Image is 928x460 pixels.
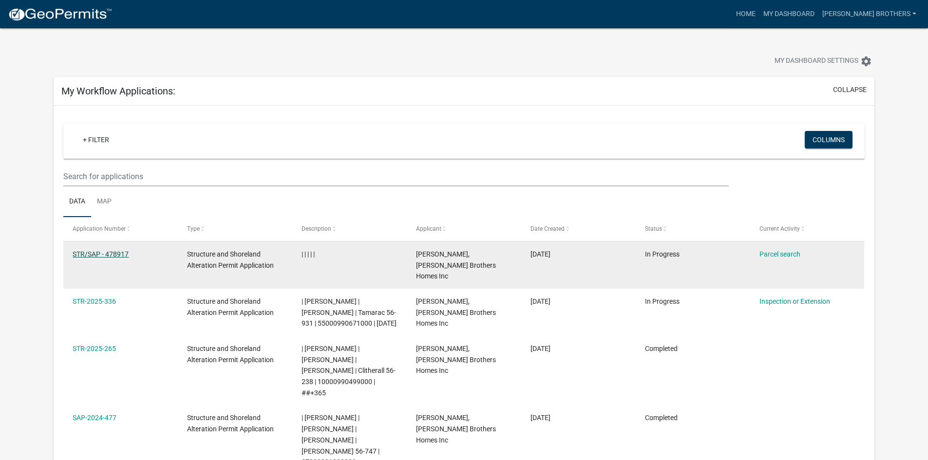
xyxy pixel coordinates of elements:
[73,345,116,352] a: STR-2025-265
[187,250,274,269] span: Structure and Shoreland Alteration Permit Application
[416,297,496,328] span: Darrick Guthmiller, Kochmann Brothers Homes Inc
[61,85,175,97] h5: My Workflow Applications:
[833,85,867,95] button: collapse
[302,225,331,232] span: Description
[63,166,728,186] input: Search for applications
[530,345,550,352] span: 05/20/2025
[530,297,550,305] span: 06/13/2025
[767,52,880,71] button: My Dashboard Settingssettings
[73,225,126,232] span: Application Number
[521,217,636,240] datatable-header-cell: Date Created
[818,5,920,23] a: [PERSON_NAME] Brothers
[75,131,117,148] a: + Filter
[187,297,274,316] span: Structure and Shoreland Alteration Permit Application
[732,5,759,23] a: Home
[645,225,662,232] span: Status
[645,250,680,258] span: In Progress
[416,414,496,444] span: Darrick Guthmiller, Kochmann Brothers Homes Inc
[759,250,800,258] a: Parcel search
[805,131,852,148] button: Columns
[292,217,407,240] datatable-header-cell: Description
[63,186,91,218] a: Data
[407,217,521,240] datatable-header-cell: Applicant
[645,345,678,352] span: Completed
[759,297,830,305] a: Inspection or Extension
[187,345,274,364] span: Structure and Shoreland Alteration Permit Application
[530,225,565,232] span: Date Created
[416,225,441,232] span: Applicant
[750,217,864,240] datatable-header-cell: Current Activity
[860,55,872,67] i: settings
[530,414,550,422] span: 07/22/2024
[635,217,750,240] datatable-header-cell: Status
[759,225,800,232] span: Current Activity
[775,55,858,67] span: My Dashboard Settings
[416,250,496,280] span: Darrick Guthmiller, Kochmann Brothers Homes Inc
[302,250,315,258] span: | | | | |
[645,414,678,422] span: Completed
[73,250,129,258] a: STR/SAP - 478917
[73,414,116,422] a: SAP-2024-477
[645,297,680,305] span: In Progress
[178,217,292,240] datatable-header-cell: Type
[187,225,200,232] span: Type
[91,186,117,218] a: Map
[302,345,396,397] span: | Sheila Dahl | DARRICK A GUTHMILLER | SARAH J GUTHMILLER | Clitherall 56-238 | 10000990499000 | ...
[416,345,496,375] span: Darrick Guthmiller, Kochmann Brothers Homes Inc
[530,250,550,258] span: 09/15/2025
[302,297,397,328] span: | Alexis Newark | DEBERA K FREY | Tamarac 56-931 | 55000990671000 | 06/26/2026
[759,5,818,23] a: My Dashboard
[63,217,178,240] datatable-header-cell: Application Number
[187,414,274,433] span: Structure and Shoreland Alteration Permit Application
[73,297,116,305] a: STR-2025-336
